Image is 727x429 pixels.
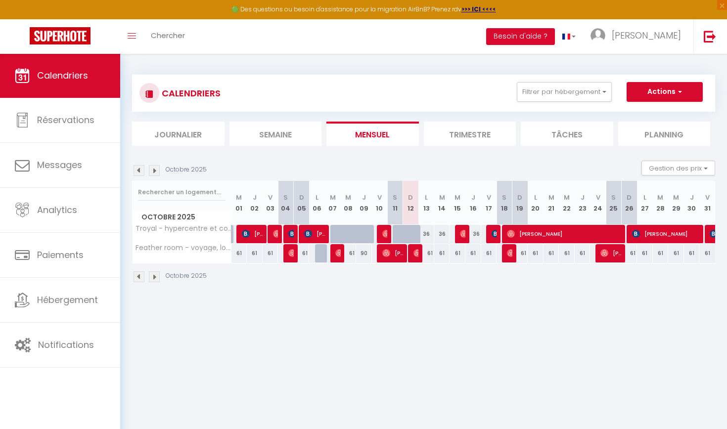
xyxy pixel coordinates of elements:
[450,244,465,262] div: 61
[583,19,693,54] a: ... [PERSON_NAME]
[507,244,512,262] span: [PERSON_NAME]
[581,193,585,202] abbr: J
[37,114,94,126] span: Réservations
[166,165,207,174] p: Octobre 2025
[273,224,278,243] span: [PERSON_NAME]
[590,181,606,225] th: 24
[481,244,497,262] div: 61
[528,181,544,225] th: 20
[606,181,622,225] th: 25
[166,271,207,281] p: Octobre 2025
[528,244,544,262] div: 61
[37,294,98,306] span: Hébergement
[684,181,700,225] th: 30
[382,244,404,262] span: [PERSON_NAME]
[657,193,663,202] abbr: M
[622,244,637,262] div: 61
[465,181,481,225] th: 16
[434,225,450,243] div: 36
[668,244,684,262] div: 61
[408,193,413,202] abbr: D
[330,193,336,202] abbr: M
[461,5,496,13] a: >>> ICI <<<<
[544,181,559,225] th: 21
[309,181,325,225] th: 06
[263,244,278,262] div: 61
[637,244,653,262] div: 61
[641,161,715,175] button: Gestion des prix
[37,249,84,261] span: Paiements
[382,224,388,243] span: [PERSON_NAME]
[512,181,528,225] th: 19
[294,181,310,225] th: 05
[377,193,382,202] abbr: V
[611,193,616,202] abbr: S
[159,82,221,104] h3: CALENDRIERS
[575,181,591,225] th: 23
[643,193,646,202] abbr: L
[387,181,403,225] th: 11
[517,82,612,102] button: Filtrer par hébergement
[600,244,622,262] span: [PERSON_NAME]
[418,181,434,225] th: 13
[393,193,397,202] abbr: S
[705,193,710,202] abbr: V
[372,181,388,225] th: 10
[596,193,600,202] abbr: V
[425,193,428,202] abbr: L
[618,122,711,146] li: Planning
[133,210,231,224] span: Octobre 2025
[231,244,247,262] div: 61
[340,181,356,225] th: 08
[37,69,88,82] span: Calendriers
[403,181,419,225] th: 12
[335,244,341,262] span: [PERSON_NAME]
[288,244,294,262] span: [PERSON_NAME]
[637,181,653,225] th: 27
[304,224,325,243] span: [PERSON_NAME]
[326,122,419,146] li: Mensuel
[247,244,263,262] div: 61
[134,244,233,252] span: Feather room - voyage, love, sex
[413,244,419,262] span: [PERSON_NAME]
[575,244,591,262] div: 61
[521,122,613,146] li: Tâches
[236,193,242,202] abbr: M
[434,181,450,225] th: 14
[439,193,445,202] abbr: M
[673,193,679,202] abbr: M
[418,225,434,243] div: 36
[487,193,491,202] abbr: V
[247,181,263,225] th: 02
[134,225,233,232] span: Troyal - hypercentre et confort
[627,82,703,102] button: Actions
[37,159,82,171] span: Messages
[454,193,460,202] abbr: M
[690,193,694,202] abbr: J
[356,244,372,262] div: 90
[512,244,528,262] div: 61
[30,27,91,44] img: Super Booking
[684,244,700,262] div: 61
[356,181,372,225] th: 09
[471,193,475,202] abbr: J
[450,181,465,225] th: 15
[38,339,94,351] span: Notifications
[544,244,559,262] div: 61
[559,244,575,262] div: 61
[465,225,481,243] div: 36
[517,193,522,202] abbr: D
[460,224,465,243] span: [PERSON_NAME]
[559,181,575,225] th: 22
[294,244,310,262] div: 61
[534,193,537,202] abbr: L
[362,193,366,202] abbr: J
[242,224,263,243] span: [PERSON_NAME]
[268,193,273,202] abbr: V
[481,181,497,225] th: 17
[263,181,278,225] th: 03
[288,224,294,243] span: [PERSON_NAME]
[632,224,701,243] span: [PERSON_NAME]
[418,244,434,262] div: 61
